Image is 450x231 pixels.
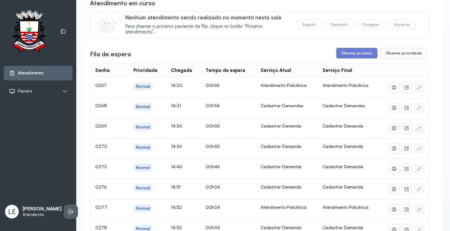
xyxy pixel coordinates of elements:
span: 14:51 [171,184,181,189]
div: Cadastrar Demanda [261,184,312,190]
div: Chegada [171,68,192,73]
span: Atendimento Policlínica [322,204,368,210]
div: Prioridade [133,68,157,73]
div: Cadastrar Demanda [261,225,312,230]
button: Chamar prioridade [381,48,427,58]
span: Para chamar o próximo paciente da fila, clique no botão “Próximo atendimento”. [125,23,291,35]
div: Normal [136,185,150,191]
div: Cadastrar Demanda [261,123,312,129]
img: Imagem de CalloutCard [98,15,117,33]
button: Encerrar [389,19,415,30]
span: 14:30 [171,83,182,88]
div: Atendimento Policlínica [261,83,312,88]
span: 0267 [95,83,107,88]
span: Cadastrar Demanda [322,225,363,230]
span: 0276 [95,184,107,189]
span: Atendimento Policlínica [322,83,368,88]
div: Cadastrar Demandas [261,103,312,108]
span: 14:52 [171,225,182,230]
span: Cadastrar Demanda [322,184,363,189]
span: 14:31 [171,103,181,108]
div: Normal [136,206,150,211]
span: 0270 [95,143,107,149]
div: Normal [136,84,150,89]
span: Cadastrar Demanda [322,123,363,128]
span: 0269 [95,123,107,128]
span: 0278 [95,225,107,230]
button: Transferir [325,19,353,30]
span: 14:36 [171,143,182,149]
div: Cadastrar Demanda [261,164,312,169]
span: 14:52 [171,204,182,210]
div: Atendimento Policlínica [261,204,312,210]
span: Cadastrar Demandas [322,103,365,108]
span: 0268 [95,103,107,108]
div: Serviço Atual [261,68,291,73]
span: 0277 [95,204,107,210]
div: Normal [136,145,150,150]
img: Logotipo do estabelecimento [7,10,52,53]
span: 0273 [95,164,107,169]
span: 14:40 [171,164,182,169]
span: Painéis [18,88,32,94]
p: Nenhum atendimento sendo realizado no momento nesta sala [125,14,291,21]
button: Repetir [297,19,321,30]
span: Cadastrar Demanda [322,164,363,169]
span: 00h46 [206,164,220,169]
h3: Fila de espera [90,50,131,58]
div: Normal [136,124,150,130]
a: Atendimento [9,70,67,76]
div: Serviço Final [322,68,352,73]
p: Atendente [22,212,62,217]
div: Tempo de espera [206,68,245,73]
div: Normal [136,165,150,170]
span: 00h54 [206,103,220,108]
span: 00h56 [206,83,220,88]
button: Congelar [357,19,385,30]
span: 14:36 [171,123,182,128]
button: Chamar próximo [336,48,377,58]
div: Cadastrar Demanda [261,143,312,149]
span: Cadastrar Demanda [322,143,363,149]
p: [PERSON_NAME] [22,206,62,212]
div: Senha [95,68,110,73]
span: 00h34 [206,225,220,230]
span: 00h34 [206,184,220,189]
span: 00h34 [206,204,220,210]
div: Normal [136,104,150,109]
span: Atendimento [18,70,44,76]
span: 00h50 [206,123,220,128]
span: 00h50 [206,143,220,149]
